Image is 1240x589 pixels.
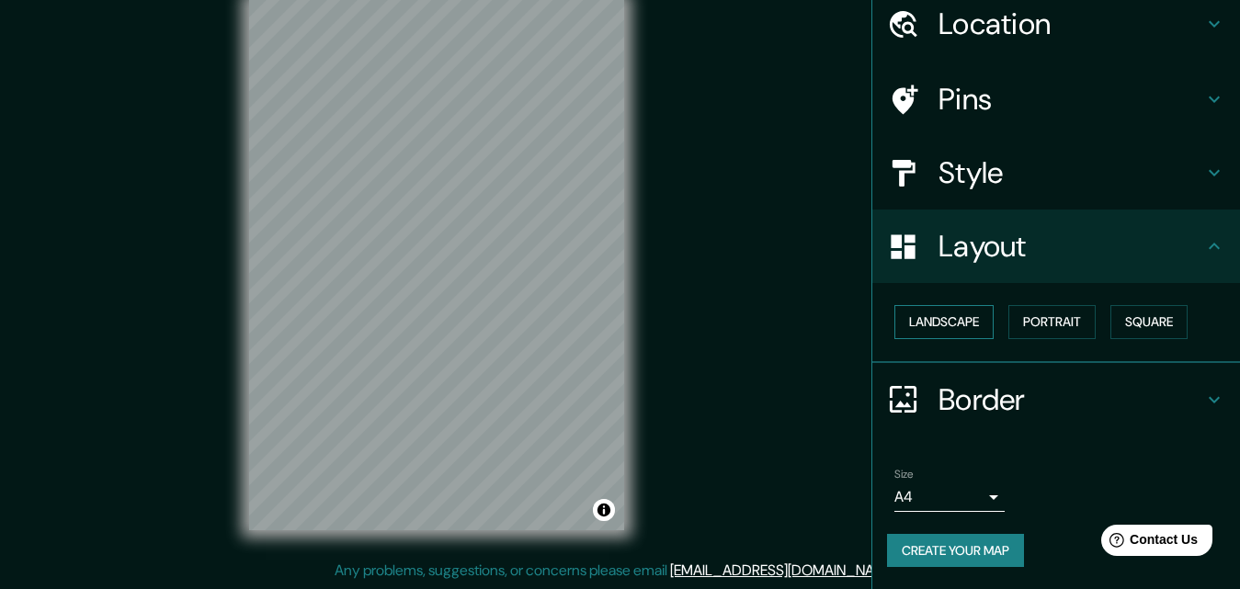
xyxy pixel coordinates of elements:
[872,136,1240,210] div: Style
[593,499,615,521] button: Toggle attribution
[939,154,1203,191] h4: Style
[872,210,1240,283] div: Layout
[939,6,1203,42] h4: Location
[894,305,994,339] button: Landscape
[1008,305,1096,339] button: Portrait
[872,62,1240,136] div: Pins
[939,228,1203,265] h4: Layout
[939,381,1203,418] h4: Border
[1110,305,1188,339] button: Square
[939,81,1203,118] h4: Pins
[894,466,914,481] label: Size
[872,363,1240,436] div: Border
[670,561,897,580] a: [EMAIL_ADDRESS][DOMAIN_NAME]
[887,534,1024,568] button: Create your map
[335,560,900,582] p: Any problems, suggestions, or concerns please email .
[1076,517,1220,569] iframe: Help widget launcher
[894,482,1005,512] div: A4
